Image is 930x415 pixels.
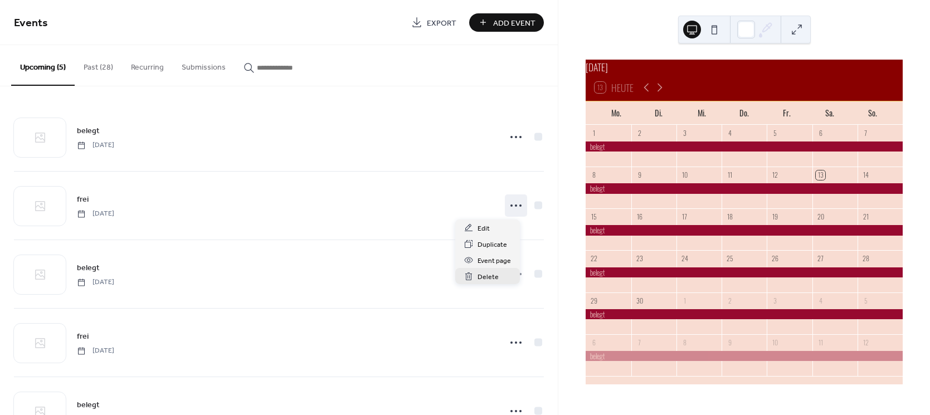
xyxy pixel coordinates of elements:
[77,346,114,356] span: [DATE]
[816,254,825,263] div: 27
[635,128,644,138] div: 2
[726,128,735,138] div: 4
[861,212,870,222] div: 21
[590,128,599,138] div: 1
[77,261,100,274] a: belegt
[861,170,870,180] div: 14
[14,12,48,34] span: Events
[861,254,870,263] div: 28
[403,13,465,32] a: Export
[77,124,100,137] a: belegt
[635,296,644,305] div: 30
[590,212,599,222] div: 15
[586,267,903,277] div: belegt
[77,194,89,206] span: frei
[478,239,507,251] span: Duplicate
[77,262,100,274] span: belegt
[77,125,100,137] span: belegt
[586,309,903,319] div: belegt
[469,13,544,32] button: Add Event
[586,183,903,193] div: belegt
[771,296,780,305] div: 3
[771,338,780,347] div: 10
[122,45,173,85] button: Recurring
[173,45,235,85] button: Submissions
[77,140,114,150] span: [DATE]
[590,338,599,347] div: 6
[77,193,89,206] a: frei
[586,351,903,361] div: belegt
[77,209,114,219] span: [DATE]
[635,254,644,263] div: 23
[766,101,809,124] div: Fr.
[493,17,535,29] span: Add Event
[861,128,870,138] div: 7
[726,212,735,222] div: 18
[680,338,689,347] div: 8
[77,277,114,287] span: [DATE]
[726,170,735,180] div: 11
[635,170,644,180] div: 9
[726,296,735,305] div: 2
[680,101,723,124] div: Mi.
[680,128,689,138] div: 3
[726,254,735,263] div: 25
[723,101,766,124] div: Do.
[816,212,825,222] div: 20
[77,331,89,343] span: frei
[478,255,511,267] span: Event page
[680,296,689,305] div: 1
[637,101,680,124] div: Di.
[590,254,599,263] div: 22
[77,398,100,411] a: belegt
[586,141,903,152] div: belegt
[595,101,637,124] div: Mo.
[771,128,780,138] div: 5
[851,101,894,124] div: So.
[586,225,903,235] div: belegt
[771,254,780,263] div: 26
[726,338,735,347] div: 9
[478,223,490,235] span: Edit
[635,338,644,347] div: 7
[427,17,456,29] span: Export
[680,170,689,180] div: 10
[771,212,780,222] div: 19
[680,254,689,263] div: 24
[771,170,780,180] div: 12
[75,45,122,85] button: Past (28)
[861,296,870,305] div: 5
[11,45,75,86] button: Upcoming (5)
[590,170,599,180] div: 8
[680,212,689,222] div: 17
[816,338,825,347] div: 11
[590,296,599,305] div: 29
[77,330,89,343] a: frei
[816,170,825,180] div: 13
[478,271,499,283] span: Delete
[586,60,903,74] div: [DATE]
[809,101,851,124] div: Sa.
[816,296,825,305] div: 4
[635,212,644,222] div: 16
[77,399,100,411] span: belegt
[816,128,825,138] div: 6
[861,338,870,347] div: 12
